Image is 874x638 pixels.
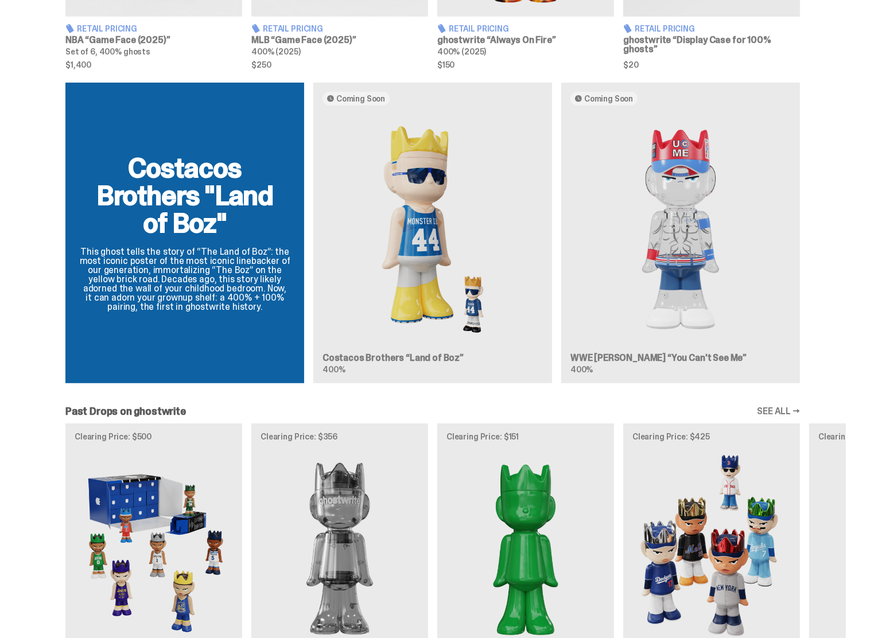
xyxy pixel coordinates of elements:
span: $250 [251,61,428,69]
h3: ghostwrite “Display Case for 100% ghosts” [623,36,800,54]
h3: WWE [PERSON_NAME] “You Can't See Me” [570,353,791,363]
span: Retail Pricing [77,25,137,33]
p: This ghost tells the story of “The Land of Boz”: the most iconic poster of the most iconic lineba... [79,247,290,312]
span: $1,400 [65,61,242,69]
img: You Can't See Me [570,115,791,344]
p: Clearing Price: $425 [632,433,791,441]
span: Retail Pricing [263,25,323,33]
span: Set of 6, 400% ghosts [65,46,150,57]
span: 400% (2025) [437,46,486,57]
span: Coming Soon [584,94,633,103]
h3: MLB “Game Face (2025)” [251,36,428,45]
span: Retail Pricing [449,25,509,33]
span: 400% (2025) [251,46,300,57]
span: Retail Pricing [635,25,695,33]
h2: Costacos Brothers "Land of Boz" [79,154,290,237]
h2: Past Drops on ghostwrite [65,406,186,417]
span: 400% [570,364,593,375]
h3: NBA “Game Face (2025)” [65,36,242,45]
span: 400% [323,364,345,375]
span: $20 [623,61,800,69]
span: $150 [437,61,614,69]
p: Clearing Price: $151 [446,433,605,441]
h3: ghostwrite “Always On Fire” [437,36,614,45]
p: Clearing Price: $356 [261,433,419,441]
span: Coming Soon [336,94,385,103]
a: SEE ALL → [757,407,800,416]
h3: Costacos Brothers “Land of Boz” [323,353,543,363]
p: Clearing Price: $500 [75,433,233,441]
img: Land of Boz [323,115,543,344]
